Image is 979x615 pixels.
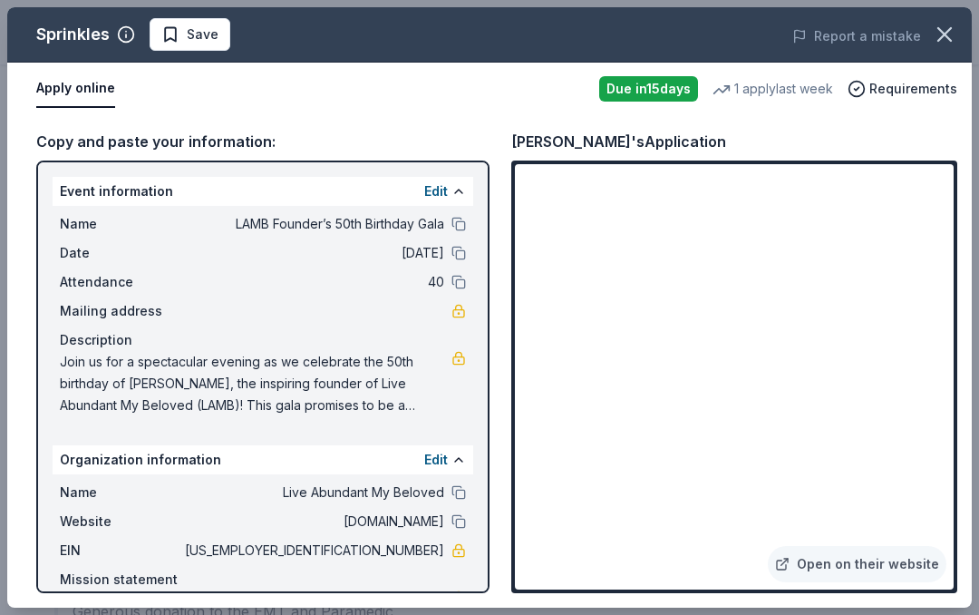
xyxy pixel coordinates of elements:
button: Report a mistake [792,25,921,47]
button: Edit [424,449,448,471]
span: [DOMAIN_NAME] [181,511,444,532]
button: Apply online [36,70,115,108]
div: Event information [53,177,473,206]
span: Attendance [60,271,181,293]
span: Name [60,482,181,503]
div: Sprinkles [36,20,110,49]
div: Copy and paste your information: [36,130,489,153]
span: LAMB Founder’s 50th Birthday Gala [181,213,444,235]
span: [DATE] [181,242,444,264]
span: Website [60,511,181,532]
span: EIN [60,540,181,561]
div: [PERSON_NAME]'s Application [511,130,726,153]
div: Due in 15 days [599,76,698,102]
div: 1 apply last week [712,78,833,100]
span: [US_EMPLOYER_IDENTIFICATION_NUMBER] [181,540,444,561]
a: Open on their website [768,546,946,582]
div: Description [60,329,466,351]
button: Requirements [848,78,957,100]
span: Name [60,213,181,235]
span: Requirements [869,78,957,100]
span: Save [187,24,218,45]
span: Date [60,242,181,264]
span: Mailing address [60,300,181,322]
span: Join us for a spectacular evening as we celebrate the 50th birthday of [PERSON_NAME], the inspiri... [60,351,451,416]
div: Mission statement [60,569,466,591]
button: Edit [424,181,448,202]
button: Save [150,18,230,51]
span: 40 [181,271,444,293]
div: Organization information [53,445,473,474]
span: Live Abundant My Beloved [181,482,444,503]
